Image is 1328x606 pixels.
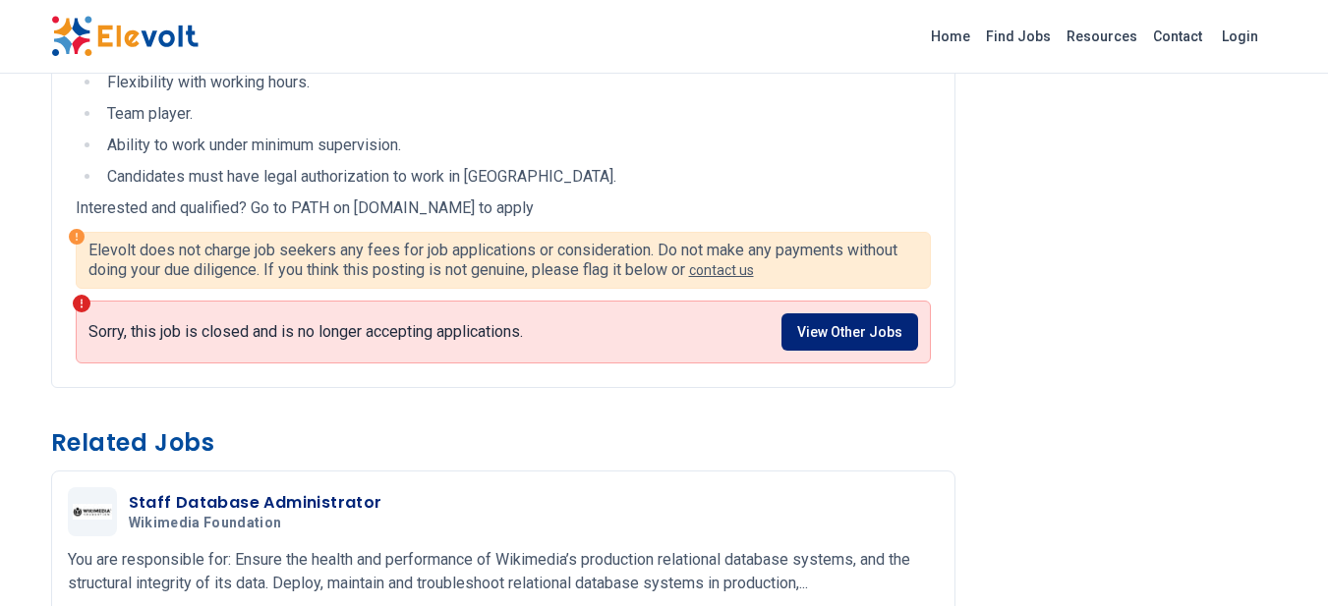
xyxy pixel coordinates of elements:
[1145,21,1210,52] a: Contact
[781,313,918,351] a: View Other Jobs
[101,165,931,189] li: Candidates must have legal authorization to work in [GEOGRAPHIC_DATA].
[73,504,112,520] img: Wikimedia Foundation
[101,102,931,126] li: Team player.
[101,134,931,157] li: Ability to work under minimum supervision.
[51,16,199,57] img: Elevolt
[101,71,931,94] li: Flexibility with working hours.
[76,196,931,220] p: Interested and qualified? Go to PATH on [DOMAIN_NAME] to apply
[88,241,918,280] p: Elevolt does not charge job seekers any fees for job applications or consideration. Do not make a...
[129,491,382,515] h3: Staff Database Administrator
[923,21,978,52] a: Home
[88,322,523,342] p: Sorry, this job is closed and is no longer accepting applications.
[978,21,1059,52] a: Find Jobs
[689,262,754,278] a: contact us
[1059,21,1145,52] a: Resources
[51,427,955,459] h3: Related Jobs
[68,548,939,595] p: You are responsible for: Ensure the health and performance of Wikimedia’s production relational d...
[129,515,282,532] span: Wikimedia Foundation
[1230,512,1328,606] iframe: Chat Widget
[1210,17,1270,56] a: Login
